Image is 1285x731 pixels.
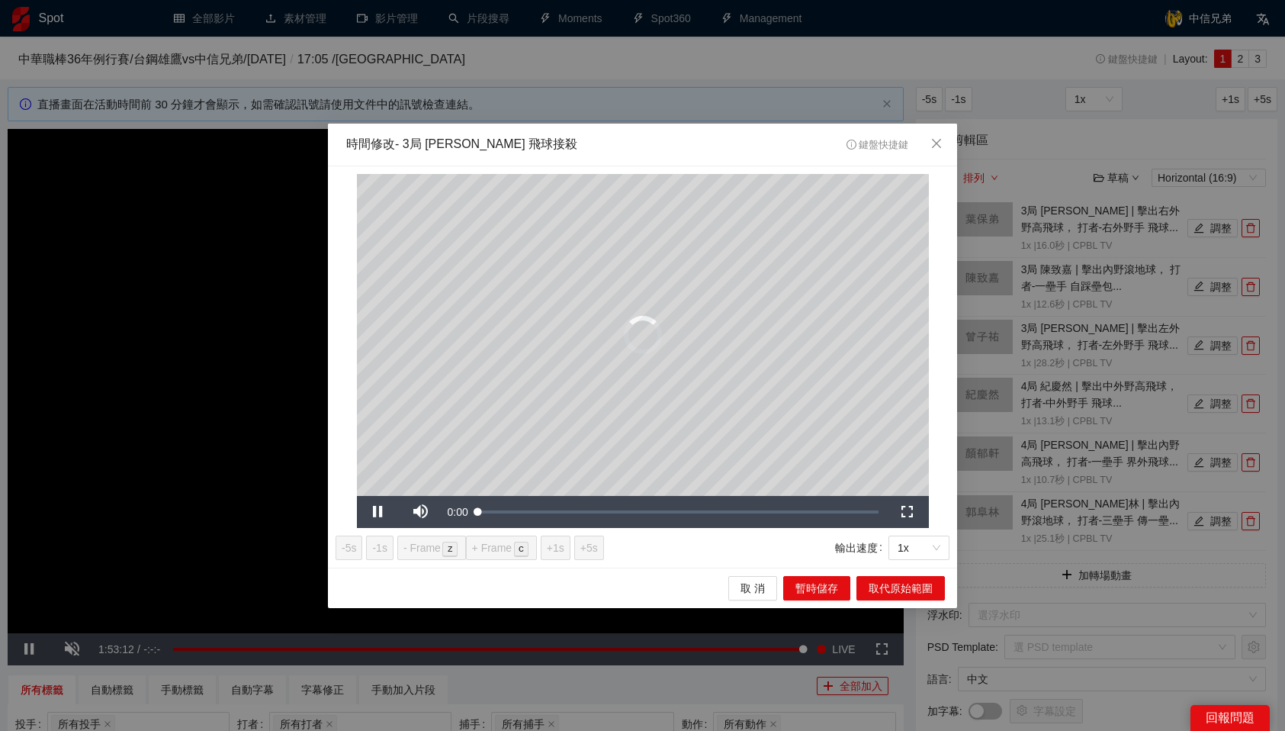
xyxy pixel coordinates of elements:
[886,495,929,527] button: Fullscreen
[366,535,393,559] button: -1s
[346,136,577,153] div: 時間修改 - 3局 [PERSON_NAME] 飛球接殺
[397,535,466,559] button: - Framez
[846,140,908,150] span: 鍵盤快捷鍵
[466,535,537,559] button: + Framec
[1190,705,1270,731] div: 回報問題
[898,536,940,559] span: 1x
[846,140,856,150] span: info-circle
[930,137,943,150] span: close
[574,535,604,559] button: +5s
[728,575,777,600] button: 取 消
[400,495,442,527] button: Mute
[740,579,765,596] span: 取 消
[916,124,957,165] button: Close
[448,505,468,517] span: 0:00
[856,575,945,600] button: 取代原始範圍
[357,495,400,527] button: Pause
[783,575,850,600] button: 暫時儲存
[835,535,888,559] label: 輸出速度
[869,579,933,596] span: 取代原始範圍
[336,535,362,559] button: -5s
[478,510,879,513] div: Progress Bar
[541,535,570,559] button: +1s
[795,579,838,596] span: 暫時儲存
